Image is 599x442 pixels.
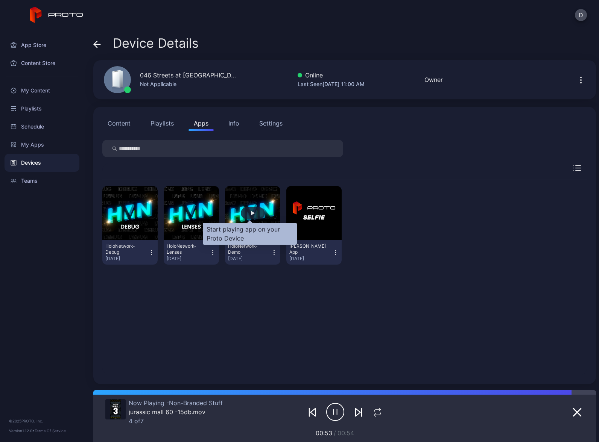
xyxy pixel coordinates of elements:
[102,116,136,131] button: Content
[129,408,223,416] div: jurassic mall 60 -15db.mov
[129,417,223,425] div: 4 of 7
[167,243,208,255] div: HoloNetwork-Lenses
[113,36,199,50] span: Device Details
[9,428,35,433] span: Version 1.12.0 •
[228,256,271,262] div: [DATE]
[424,75,443,84] div: Owner
[105,243,147,255] div: HoloNetwork-Debug
[228,243,277,262] button: HoloNetwork-Demo[DATE]
[228,243,269,255] div: HoloNetwork-Demo
[334,429,336,437] span: /
[35,428,66,433] a: Terms Of Service
[298,80,365,89] div: Last Seen [DATE] 11:00 AM
[289,243,331,255] div: David Selfie App
[203,223,297,245] div: Start playing app on your Proto Device
[9,418,75,424] div: © 2025 PROTO, Inc.
[189,116,214,131] button: Apps
[105,243,155,262] button: HoloNetwork-Debug[DATE]
[145,116,179,131] button: Playlists
[5,54,79,72] a: Content Store
[289,256,332,262] div: [DATE]
[140,71,238,80] div: 046 Streets at [GEOGRAPHIC_DATA]
[5,172,79,190] a: Teams
[228,119,239,128] div: Info
[5,82,79,100] a: My Content
[5,118,79,136] a: Schedule
[575,9,587,21] button: D
[338,429,354,437] span: 00:54
[5,154,79,172] a: Devices
[289,243,339,262] button: [PERSON_NAME] App[DATE]
[259,119,283,128] div: Settings
[129,399,223,407] div: Now Playing
[5,100,79,118] a: Playlists
[5,136,79,154] a: My Apps
[298,71,365,80] div: Online
[140,80,238,89] div: Not Applicable
[167,243,216,262] button: HoloNetwork-Lenses[DATE]
[166,399,223,407] span: Non-Branded Stuff
[223,116,245,131] button: Info
[5,36,79,54] a: App Store
[316,429,332,437] span: 00:53
[105,256,148,262] div: [DATE]
[254,116,288,131] button: Settings
[167,256,210,262] div: [DATE]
